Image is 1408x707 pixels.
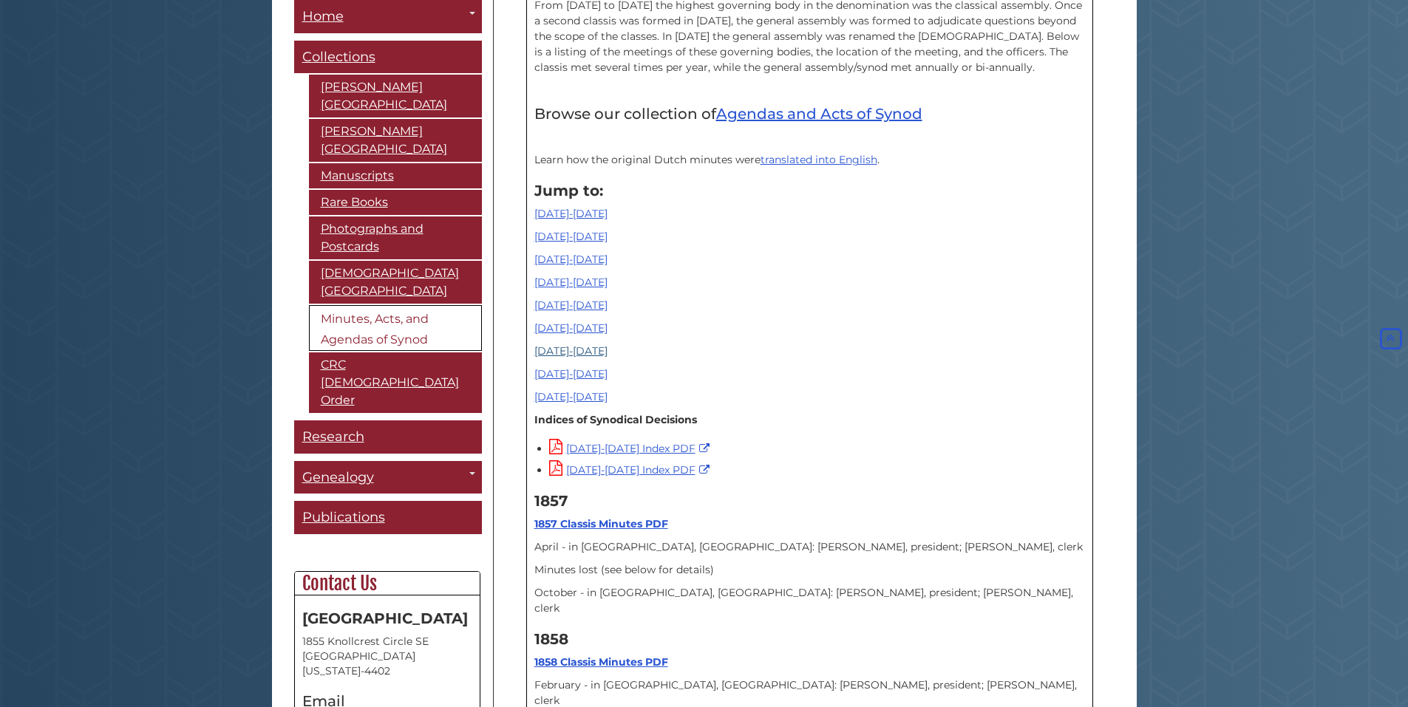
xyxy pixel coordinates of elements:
[534,367,608,380] a: [DATE]-[DATE]
[1377,332,1404,346] a: Back to Top
[309,75,482,117] a: [PERSON_NAME][GEOGRAPHIC_DATA]
[534,630,568,648] strong: 1858
[534,390,608,403] a: [DATE]-[DATE]
[534,413,697,426] strong: Indices of Synodical Decisions
[534,230,608,243] a: [DATE]-[DATE]
[302,609,468,627] strong: [GEOGRAPHIC_DATA]
[302,634,472,678] address: 1855 Knollcrest Circle SE [GEOGRAPHIC_DATA][US_STATE]-4402
[761,153,877,166] a: translated into English
[534,492,568,510] b: 1857
[309,261,482,304] a: [DEMOGRAPHIC_DATA][GEOGRAPHIC_DATA]
[534,253,608,266] a: [DATE]-[DATE]
[534,562,1085,578] p: Minutes lost (see below for details)
[302,469,374,485] span: Genealogy
[309,190,482,215] a: Rare Books
[534,539,1085,555] p: April - in [GEOGRAPHIC_DATA], [GEOGRAPHIC_DATA]: [PERSON_NAME], president; [PERSON_NAME], clerk
[549,442,713,455] a: [DATE]-[DATE] Index PDF
[294,501,482,534] a: Publications
[302,428,364,445] span: Research
[534,655,668,669] a: 1858 Classis Minutes PDF
[549,463,713,477] a: [DATE]-[DATE] Index PDF
[534,152,1085,168] p: Learn how the original Dutch minutes were .
[534,182,603,199] strong: Jump to:
[302,8,344,24] span: Home
[534,207,608,220] a: [DATE]-[DATE]
[294,41,482,74] a: Collections
[295,572,480,595] h2: Contact Us
[294,461,482,494] a: Genealogy
[309,216,482,259] a: Photographs and Postcards
[309,305,482,351] a: Minutes, Acts, and Agendas of Synod
[302,49,375,65] span: Collections
[309,352,482,413] a: CRC [DEMOGRAPHIC_DATA] Order
[716,105,922,123] a: Agendas and Acts of Synod
[309,163,482,188] a: Manuscripts
[309,119,482,162] a: [PERSON_NAME][GEOGRAPHIC_DATA]
[534,585,1085,616] p: October - in [GEOGRAPHIC_DATA], [GEOGRAPHIC_DATA]: [PERSON_NAME], president; [PERSON_NAME], clerk
[534,298,608,312] a: [DATE]-[DATE]
[534,517,668,530] a: 1857 Classis Minutes PDF
[534,344,608,358] a: [DATE]-[DATE]
[294,420,482,454] a: Research
[534,276,608,289] a: [DATE]-[DATE]
[534,321,608,335] a: [DATE]-[DATE]
[302,509,385,525] span: Publications
[534,106,1085,122] h4: Browse our collection of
